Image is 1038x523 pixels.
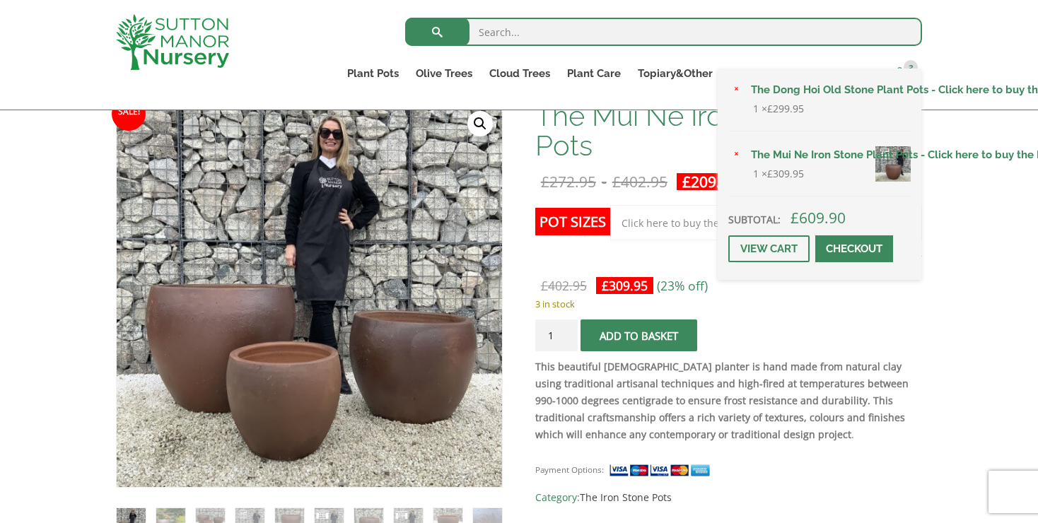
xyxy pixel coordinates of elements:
span: 1 × [753,100,804,117]
p: 3 in stock [535,295,922,312]
a: Remove The Mui Ne Iron Stone Plant Pots - Click here to buy the Largest pot In The Picture from b... [728,148,744,163]
strong: This beautiful [DEMOGRAPHIC_DATA] planter is hand made from natural clay using traditional artisa... [535,360,909,441]
bdi: 402.95 [612,172,667,192]
a: The Dong Hoi Old Stone Plant Pots - Click here to buy the 2nd to Largest Pot In The Picture [742,79,911,100]
a: Checkout [815,235,893,262]
a: Topiary&Other [629,64,721,83]
bdi: 309.95 [602,277,648,294]
strong: Subtotal: [728,213,781,226]
bdi: 609.90 [791,208,846,228]
img: logo [116,14,229,70]
img: payment supported [609,463,715,478]
button: Add to basket [581,319,697,351]
span: (23% off) [657,277,708,294]
bdi: 299.95 [767,102,804,115]
a: Plant Care [559,64,629,83]
a: Cloud Trees [481,64,559,83]
span: £ [541,172,549,192]
input: Search... [405,18,922,46]
a: The Iron Stone Pots [580,490,672,504]
a: Delivery [769,64,829,83]
input: Product quantity [535,319,578,351]
bdi: 309.95 [767,167,804,180]
a: About [721,64,769,83]
span: 2 [904,60,918,74]
span: £ [791,208,799,228]
img: The Dong Hoi Old Stone Plant Pots - Click here to buy the 2nd to Largest Pot In The Picture [875,81,911,117]
bdi: 272.95 [541,172,596,192]
span: Category: [535,489,922,506]
span: £ [602,277,609,294]
h1: The Mui Ne Iron Stone Plant Pots [535,101,922,160]
a: Plant Pots [339,64,407,83]
bdi: 402.95 [541,277,587,294]
a: Remove The Dong Hoi Old Stone Plant Pots - Click here to buy the 2nd to Largest Pot In The Pictur... [728,83,744,98]
p: . [535,358,922,443]
a: Olive Trees [407,64,481,83]
a: View cart [728,235,810,262]
small: Payment Options: [535,464,604,475]
a: Contact [829,64,886,83]
span: £ [541,277,548,294]
a: The Mui Ne Iron Stone Plant Pots - Click here to buy the Largest pot In The Picture [742,144,911,165]
span: £ [767,167,773,180]
img: The Mui Ne Iron Stone Plant Pots - Click here to buy the Largest pot In The Picture [875,146,911,182]
span: £ [612,172,621,192]
span: Sale! [112,97,146,131]
a: 2 [886,64,922,83]
span: £ [682,172,691,192]
label: Pot Sizes [535,208,610,235]
ins: - [677,173,815,190]
a: View full-screen image gallery [467,111,493,136]
span: 1 × [753,165,804,182]
del: - [535,173,673,190]
bdi: 209.95 [682,172,737,192]
span: £ [767,102,773,115]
